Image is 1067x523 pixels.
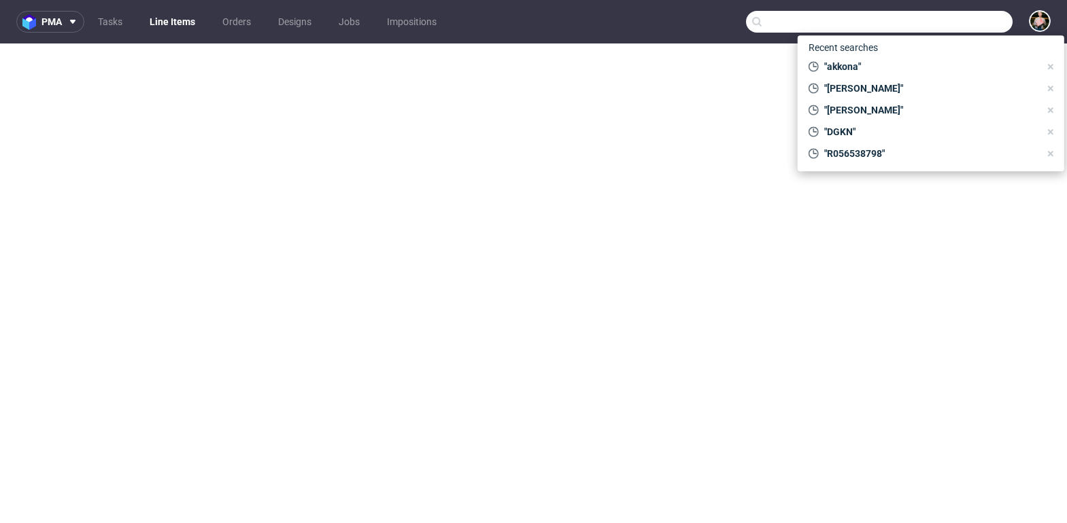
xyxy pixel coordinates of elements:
[819,103,1040,117] span: "[PERSON_NAME]"
[819,60,1040,73] span: "akkona"
[1030,12,1049,31] img: Marta Tomaszewska
[331,11,368,33] a: Jobs
[270,11,320,33] a: Designs
[141,11,203,33] a: Line Items
[379,11,445,33] a: Impositions
[22,14,41,30] img: logo
[90,11,131,33] a: Tasks
[819,147,1040,160] span: "R056538798"
[16,11,84,33] button: pma
[819,125,1040,139] span: "DGKN"
[803,37,883,58] span: Recent searches
[214,11,259,33] a: Orders
[819,82,1040,95] span: "[PERSON_NAME]"
[41,17,62,26] span: pma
